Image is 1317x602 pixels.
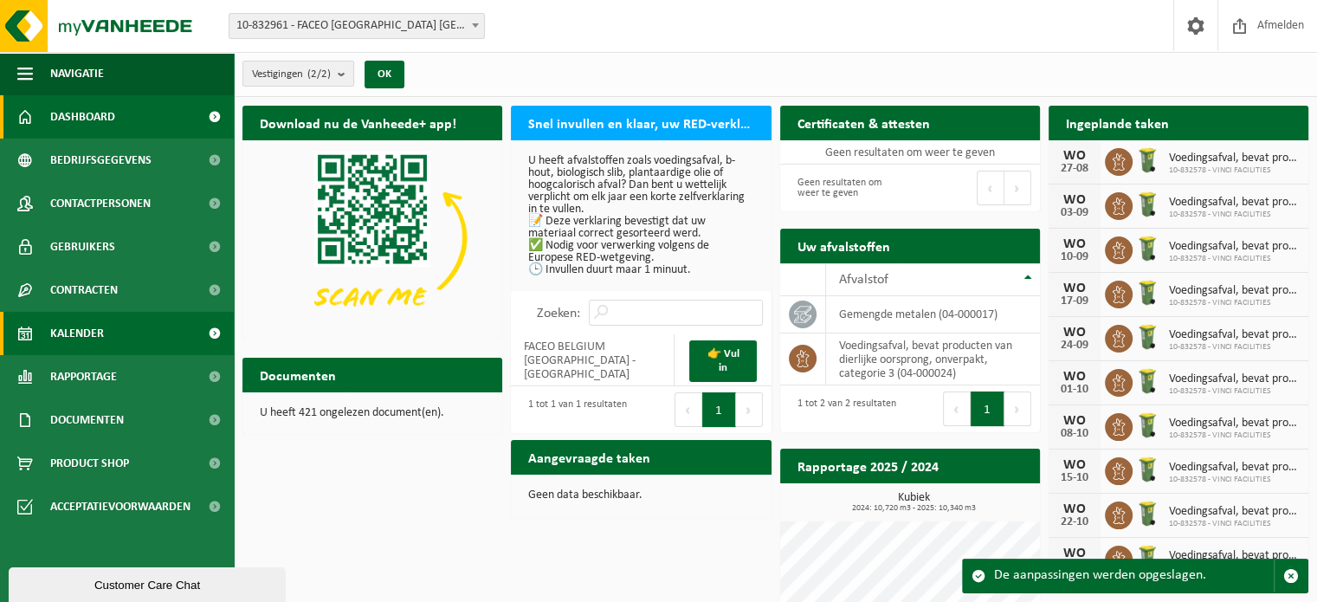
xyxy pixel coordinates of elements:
div: 08-10 [1057,428,1092,440]
h2: Snel invullen en klaar, uw RED-verklaring voor 2025 [511,106,771,139]
span: 2024: 10,720 m3 - 2025: 10,340 m3 [789,504,1040,513]
p: U heeft 421 ongelezen document(en). [260,407,485,419]
label: Zoeken: [537,307,580,320]
span: 10-832961 - FACEO BELGIUM NV - BRUSSEL [229,13,485,39]
div: 27-08 [1057,163,1092,175]
span: Voedingsafval, bevat producten van dierlijke oorsprong, onverpakt, categorie 3 [1169,461,1300,475]
span: Documenten [50,398,124,442]
span: Voedingsafval, bevat producten van dierlijke oorsprong, onverpakt, categorie 3 [1169,240,1300,254]
span: 10-832578 - VINCI FACILITIES [1169,210,1300,220]
span: Voedingsafval, bevat producten van dierlijke oorsprong, onverpakt, categorie 3 [1169,152,1300,165]
span: Gebruikers [50,225,115,269]
div: De aanpassingen werden opgeslagen. [994,560,1274,592]
img: WB-0140-HPE-GN-50 [1133,499,1162,528]
span: Acceptatievoorwaarden [50,485,190,528]
h3: Kubiek [789,492,1040,513]
count: (2/2) [307,68,331,80]
td: gemengde metalen (04-000017) [826,296,1040,333]
div: 10-09 [1057,251,1092,263]
h2: Certificaten & attesten [780,106,947,139]
span: Contracten [50,269,118,312]
button: 1 [702,392,736,427]
p: U heeft afvalstoffen zoals voedingsafval, b-hout, biologisch slib, plantaardige olie of hoogcalor... [528,155,753,276]
div: 17-09 [1057,295,1092,307]
button: Next [1004,171,1031,205]
img: WB-0140-HPE-GN-50 [1133,190,1162,219]
span: Voedingsafval, bevat producten van dierlijke oorsprong, onverpakt, categorie 3 [1169,372,1300,386]
button: Previous [675,392,702,427]
a: Bekijk rapportage [911,482,1038,517]
button: Previous [977,171,1004,205]
div: 15-10 [1057,472,1092,484]
div: 1 tot 1 van 1 resultaten [520,391,627,429]
span: Afvalstof [839,273,888,287]
div: WO [1057,547,1092,560]
span: Rapportage [50,355,117,398]
span: Voedingsafval, bevat producten van dierlijke oorsprong, onverpakt, categorie 3 [1169,505,1300,519]
img: Download de VHEPlus App [242,140,502,335]
span: Product Shop [50,442,129,485]
div: 24-09 [1057,340,1092,352]
img: WB-0140-HPE-GN-50 [1133,146,1162,175]
span: Voedingsafval, bevat producten van dierlijke oorsprong, onverpakt, categorie 3 [1169,328,1300,342]
a: 👉 Vul in [689,340,756,382]
h2: Rapportage 2025 / 2024 [780,449,956,482]
span: 10-832578 - VINCI FACILITIES [1169,475,1300,485]
td: voedingsafval, bevat producten van dierlijke oorsprong, onverpakt, categorie 3 (04-000024) [826,333,1040,385]
span: 10-832578 - VINCI FACILITIES [1169,298,1300,308]
div: WO [1057,237,1092,251]
img: WB-0140-HPE-GN-50 [1133,366,1162,396]
td: FACEO BELGIUM [GEOGRAPHIC_DATA] - [GEOGRAPHIC_DATA] [511,334,675,386]
span: Vestigingen [252,61,331,87]
h2: Documenten [242,358,353,392]
h2: Uw afvalstoffen [780,229,907,262]
div: WO [1057,282,1092,295]
div: 22-10 [1057,516,1092,528]
span: 10-832578 - VINCI FACILITIES [1169,430,1300,441]
div: WO [1057,458,1092,472]
img: WB-0140-HPE-GN-50 [1133,322,1162,352]
h2: Ingeplande taken [1049,106,1186,139]
button: OK [365,61,404,88]
div: WO [1057,193,1092,207]
span: Voedingsafval, bevat producten van dierlijke oorsprong, onverpakt, categorie 3 [1169,196,1300,210]
span: Voedingsafval, bevat producten van dierlijke oorsprong, onverpakt, categorie 3 [1169,549,1300,563]
div: Geen resultaten om weer te geven [789,169,901,207]
td: Geen resultaten om weer te geven [780,140,1040,165]
span: 10-832578 - VINCI FACILITIES [1169,254,1300,264]
div: 03-09 [1057,207,1092,219]
img: WB-0140-HPE-GN-50 [1133,455,1162,484]
span: 10-832961 - FACEO BELGIUM NV - BRUSSEL [229,14,484,38]
button: Vestigingen(2/2) [242,61,354,87]
button: 1 [971,392,1004,426]
h2: Aangevraagde taken [511,440,668,474]
span: 10-832578 - VINCI FACILITIES [1169,386,1300,397]
span: Navigatie [50,52,104,95]
h2: Download nu de Vanheede+ app! [242,106,474,139]
img: WB-0140-HPE-GN-50 [1133,278,1162,307]
div: WO [1057,149,1092,163]
div: WO [1057,370,1092,384]
button: Next [1004,392,1031,426]
iframe: chat widget [9,564,289,602]
button: Next [736,392,763,427]
span: Kalender [50,312,104,355]
div: 01-10 [1057,384,1092,396]
div: WO [1057,414,1092,428]
span: Voedingsafval, bevat producten van dierlijke oorsprong, onverpakt, categorie 3 [1169,417,1300,430]
div: 1 tot 2 van 2 resultaten [789,390,896,428]
div: WO [1057,502,1092,516]
span: 10-832578 - VINCI FACILITIES [1169,519,1300,529]
span: Voedingsafval, bevat producten van dierlijke oorsprong, onverpakt, categorie 3 [1169,284,1300,298]
span: Bedrijfsgegevens [50,139,152,182]
span: Dashboard [50,95,115,139]
button: Previous [943,392,971,426]
div: WO [1057,326,1092,340]
span: 10-832578 - VINCI FACILITIES [1169,342,1300,353]
img: WB-0140-HPE-GN-50 [1133,234,1162,263]
img: WB-0140-HPE-GN-50 [1133,543,1162,573]
p: Geen data beschikbaar. [528,489,753,502]
span: Contactpersonen [50,182,151,225]
span: 10-832578 - VINCI FACILITIES [1169,165,1300,176]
